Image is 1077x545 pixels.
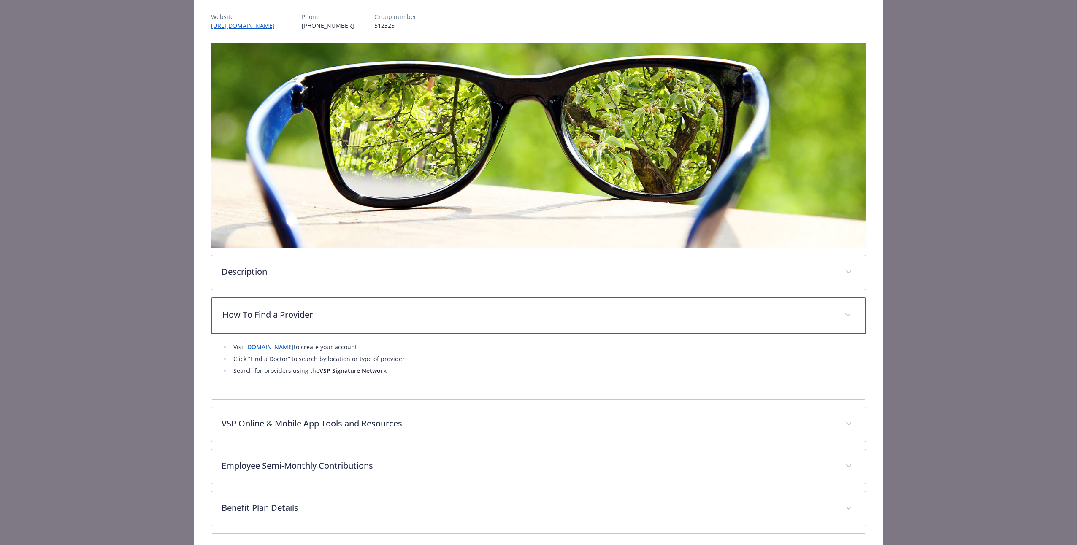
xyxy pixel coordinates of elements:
p: How To Find a Provider [222,308,834,321]
div: Benefit Plan Details [211,491,865,526]
div: Employee Semi-Monthly Contributions [211,449,865,484]
img: banner [211,43,866,248]
div: Description [211,255,865,290]
p: [PHONE_NUMBER] [302,21,354,30]
p: Employee Semi-Monthly Contributions [222,459,835,472]
strong: VSP Signature Network [319,367,387,375]
p: Benefit Plan Details [222,502,835,514]
p: Group number [374,12,417,21]
li: Search for providers using the [231,366,855,376]
p: Phone [302,12,354,21]
p: Description [222,265,835,278]
div: How To Find a Provider [211,334,865,399]
li: Click “Find a Doctor” to search by location or type of provider [231,354,855,364]
p: 512325 [374,21,417,30]
p: VSP Online & Mobile App Tools and Resources [222,417,835,430]
a: [DOMAIN_NAME] [245,343,294,351]
div: How To Find a Provider [211,297,865,334]
div: VSP Online & Mobile App Tools and Resources [211,407,865,442]
p: Website [211,12,281,21]
li: Visit to create your account [231,342,855,352]
a: [URL][DOMAIN_NAME] [211,22,281,30]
